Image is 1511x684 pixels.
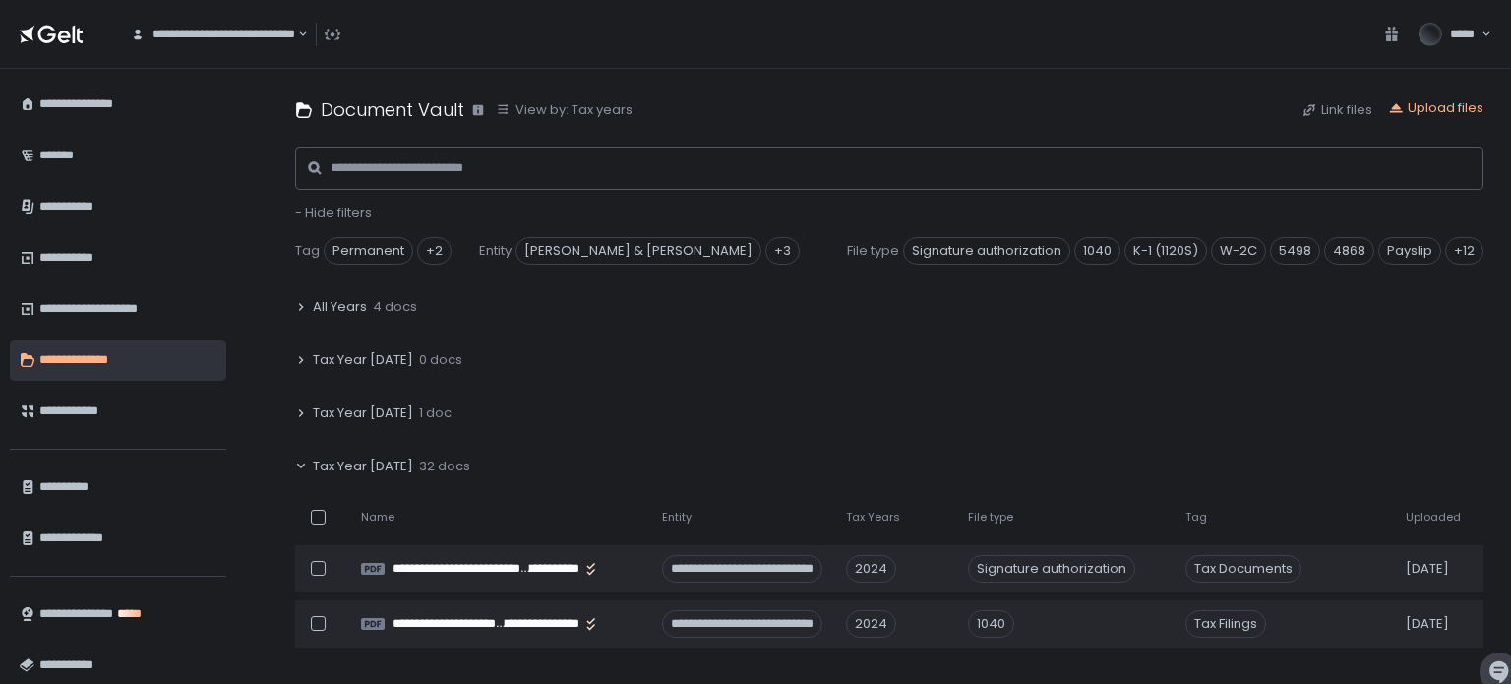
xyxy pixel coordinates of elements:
span: Signature authorization [903,237,1070,265]
input: Search for option [295,25,296,44]
div: +12 [1445,237,1483,265]
span: Tag [295,242,320,260]
span: - Hide filters [295,203,372,221]
div: +2 [417,237,452,265]
span: Uploaded [1406,510,1461,525]
span: Tax Years [846,510,900,525]
span: W-2C [1211,237,1266,265]
span: Tax Year [DATE] [313,404,413,422]
span: Tax Year [DATE] [313,458,413,475]
span: File type [968,510,1013,525]
span: 0 docs [419,351,462,369]
span: 1040 [1074,237,1120,265]
div: 2024 [846,610,896,638]
span: Entity [662,510,692,525]
span: Payslip [1378,237,1441,265]
div: 2024 [846,555,896,583]
span: [PERSON_NAME] & [PERSON_NAME] [515,237,761,265]
span: Entity [479,242,512,260]
span: Name [361,510,394,525]
span: Tax Year [DATE] [313,351,413,369]
span: 1 doc [419,404,452,422]
button: - Hide filters [295,204,372,221]
span: [DATE] [1406,615,1449,633]
div: +3 [765,237,800,265]
button: Upload files [1388,99,1483,117]
span: All Years [313,298,367,316]
div: 1040 [968,610,1014,638]
span: 32 docs [419,458,470,475]
span: Tag [1185,510,1207,525]
button: View by: Tax years [496,101,633,119]
span: 5498 [1270,237,1320,265]
span: 4868 [1324,237,1374,265]
div: Search for option [118,14,308,55]
span: Tax Filings [1185,610,1266,638]
h1: Document Vault [321,96,464,123]
span: Permanent [324,237,413,265]
button: Link files [1301,101,1372,119]
span: Tax Documents [1185,555,1301,583]
div: Signature authorization [968,555,1135,583]
span: [DATE] [1406,560,1449,578]
span: 4 docs [373,298,417,316]
span: K-1 (1120S) [1124,237,1207,265]
span: File type [847,242,899,260]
